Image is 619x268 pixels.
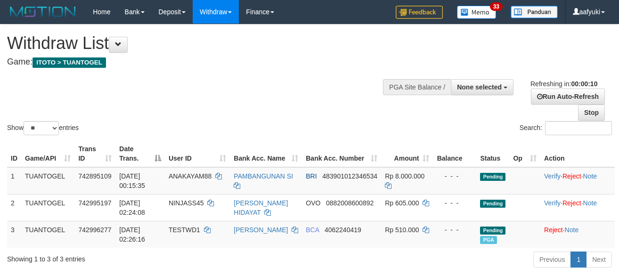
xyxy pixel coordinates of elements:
[544,199,561,207] a: Verify
[511,6,558,18] img: panduan.png
[540,194,615,221] td: · ·
[169,172,212,180] span: ANAKAYAM88
[326,199,374,207] span: Copy 0882008600892 to clipboard
[302,140,381,167] th: Bank Acc. Number: activate to sort column ascending
[33,57,106,68] span: ITOTO > TUANTOGEL
[531,89,605,105] a: Run Auto-Refresh
[322,172,377,180] span: Copy 483901012346534 to clipboard
[119,172,145,189] span: [DATE] 00:15:35
[325,226,361,234] span: Copy 4062240419 to clipboard
[437,171,472,181] div: - - -
[583,172,597,180] a: Note
[480,173,505,181] span: Pending
[437,225,472,235] div: - - -
[490,2,503,11] span: 33
[119,226,145,243] span: [DATE] 02:26:16
[78,199,111,207] span: 742995197
[7,221,21,248] td: 3
[562,172,581,180] a: Reject
[396,6,443,19] img: Feedback.jpg
[78,226,111,234] span: 742996277
[21,194,74,221] td: TUANTOGEL
[586,252,612,268] a: Next
[540,140,615,167] th: Action
[115,140,165,167] th: Date Trans.: activate to sort column descending
[169,199,204,207] span: NINJASS45
[7,140,21,167] th: ID
[457,83,502,91] span: None selected
[520,121,612,135] label: Search:
[7,5,79,19] img: MOTION_logo.png
[24,121,59,135] select: Showentries
[234,226,288,234] a: [PERSON_NAME]
[544,172,561,180] a: Verify
[306,172,317,180] span: BRI
[583,199,597,207] a: Note
[7,121,79,135] label: Show entries
[7,194,21,221] td: 2
[306,226,319,234] span: BCA
[578,105,605,121] a: Stop
[451,79,513,95] button: None selected
[476,140,509,167] th: Status
[165,140,230,167] th: User ID: activate to sort column ascending
[385,226,419,234] span: Rp 510.000
[533,252,571,268] a: Previous
[509,140,540,167] th: Op: activate to sort column ascending
[457,6,497,19] img: Button%20Memo.svg
[480,227,505,235] span: Pending
[7,251,251,264] div: Showing 1 to 3 of 3 entries
[306,199,320,207] span: OVO
[565,226,579,234] a: Note
[480,200,505,208] span: Pending
[21,167,74,195] td: TUANTOGEL
[119,199,145,216] span: [DATE] 02:24:08
[383,79,451,95] div: PGA Site Balance /
[480,236,497,244] span: Marked by aafdiann
[571,80,597,88] strong: 00:00:10
[530,80,597,88] span: Refreshing in:
[7,57,403,67] h4: Game:
[385,172,424,180] span: Rp 8.000.000
[570,252,586,268] a: 1
[21,221,74,248] td: TUANTOGEL
[74,140,115,167] th: Trans ID: activate to sort column ascending
[544,226,563,234] a: Reject
[7,167,21,195] td: 1
[169,226,200,234] span: TESTWD1
[545,121,612,135] input: Search:
[21,140,74,167] th: Game/API: activate to sort column ascending
[437,198,472,208] div: - - -
[540,167,615,195] td: · ·
[7,34,403,53] h1: Withdraw List
[230,140,302,167] th: Bank Acc. Name: activate to sort column ascending
[234,199,288,216] a: [PERSON_NAME] HIDAYAT
[78,172,111,180] span: 742895109
[385,199,419,207] span: Rp 605.000
[433,140,476,167] th: Balance
[381,140,433,167] th: Amount: activate to sort column ascending
[540,221,615,248] td: ·
[234,172,293,180] a: PAMBANGUNAN SI
[562,199,581,207] a: Reject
